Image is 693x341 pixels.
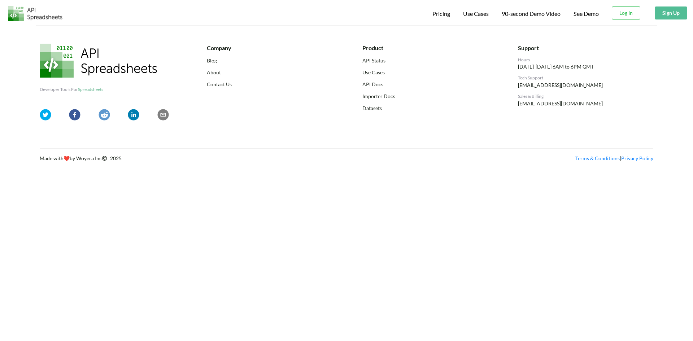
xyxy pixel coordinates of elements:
[8,6,62,21] img: Logo.png
[575,155,620,161] a: Terms & Conditions
[362,80,498,88] a: API Docs
[40,109,51,122] button: twitter
[362,104,498,112] a: Datasets
[99,109,110,122] button: reddit
[463,10,489,17] span: Use Cases
[69,109,80,122] button: facebook
[518,93,653,100] div: Sales & Billing
[362,57,498,64] a: API Status
[655,6,687,19] button: Sign Up
[574,10,599,18] a: See Demo
[518,44,653,52] div: Support
[362,92,498,100] a: Importer Docs
[575,155,653,161] span: |
[518,100,603,106] a: [EMAIL_ADDRESS][DOMAIN_NAME]
[432,10,450,17] span: Pricing
[207,57,342,64] a: Blog
[612,6,640,19] button: Log In
[502,11,561,17] span: 90-second Demo Video
[518,82,603,88] a: [EMAIL_ADDRESS][DOMAIN_NAME]
[518,57,653,63] div: Hours
[64,155,70,161] span: heart emoji
[518,63,653,70] p: [DATE]-[DATE] 6AM to 6PM GMT
[362,44,498,52] div: Product
[518,75,653,81] div: Tech Support
[207,44,342,52] div: Company
[207,80,342,88] a: Contact Us
[78,87,103,92] span: Spreadsheets
[40,87,103,92] span: Developer Tools For
[621,155,653,161] a: Privacy Policy
[362,69,498,76] a: Use Cases
[128,109,139,122] button: linkedin
[40,44,157,78] img: API Spreadsheets Logo
[102,155,122,161] span: 2025
[207,69,342,76] a: About
[40,154,346,162] div: Made with by Woyera Inc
